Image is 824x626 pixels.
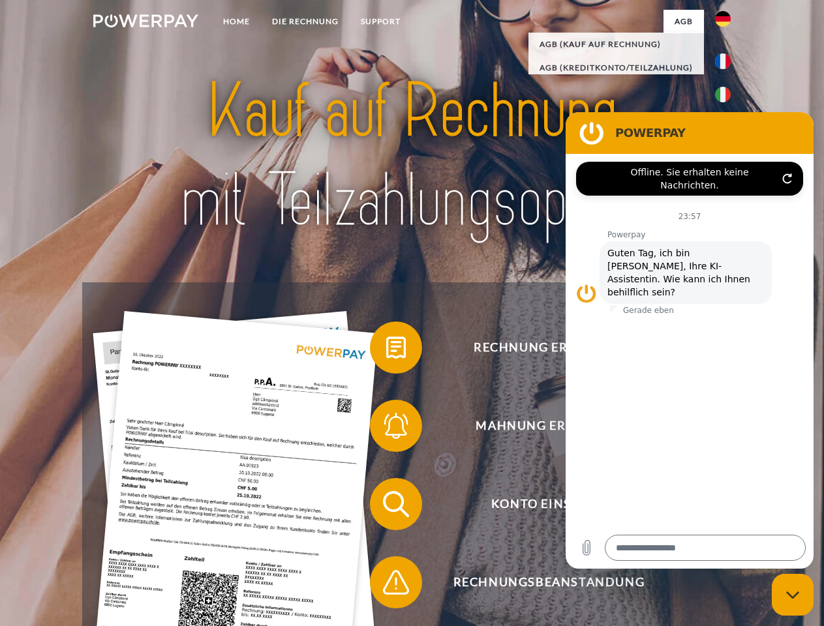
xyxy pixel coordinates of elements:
a: AGB (Kreditkonto/Teilzahlung) [528,56,704,80]
button: Rechnung erhalten? [370,321,709,374]
a: DIE RECHNUNG [261,10,350,33]
img: qb_warning.svg [380,566,412,599]
span: Rechnungsbeanstandung [389,556,709,608]
img: title-powerpay_de.svg [125,63,699,250]
a: SUPPORT [350,10,412,33]
img: logo-powerpay-white.svg [93,14,198,27]
img: de [715,11,731,27]
iframe: Schaltfläche zum Öffnen des Messaging-Fensters; Konversation läuft [772,574,814,616]
img: fr [715,53,731,69]
button: Rechnungsbeanstandung [370,556,709,608]
a: Home [212,10,261,33]
a: AGB (Kauf auf Rechnung) [528,33,704,56]
button: Konto einsehen [370,478,709,530]
iframe: Messaging-Fenster [566,112,814,569]
a: agb [664,10,704,33]
span: Rechnung erhalten? [389,321,709,374]
img: qb_bill.svg [380,331,412,364]
button: Mahnung erhalten? [370,400,709,452]
img: qb_bell.svg [380,410,412,442]
img: qb_search.svg [380,488,412,520]
span: Mahnung erhalten? [389,400,709,452]
span: Konto einsehen [389,478,709,530]
img: it [715,87,731,102]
